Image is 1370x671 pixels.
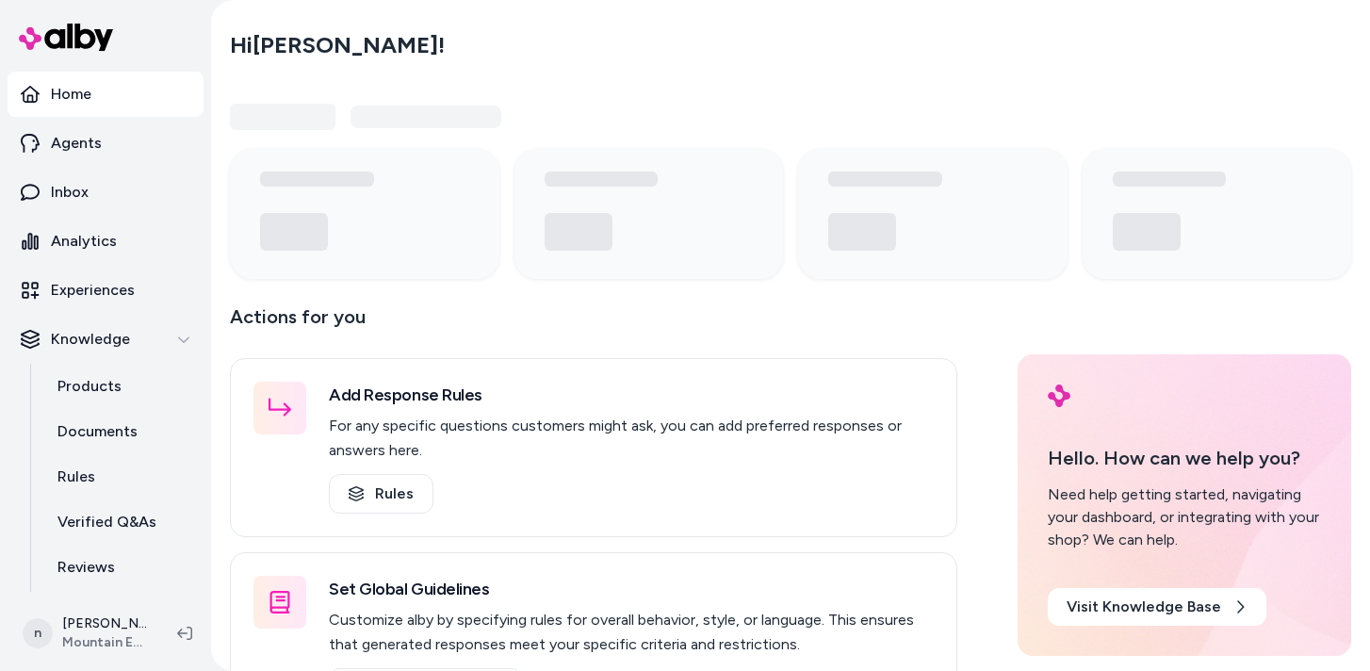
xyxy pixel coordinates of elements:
[62,633,147,652] span: Mountain Equipment Company
[39,409,204,454] a: Documents
[57,420,138,443] p: Documents
[329,608,934,657] p: Customize alby by specifying rules for overall behavior, style, or language. This ensures that ge...
[51,181,89,204] p: Inbox
[1048,588,1266,626] a: Visit Knowledge Base
[39,454,204,499] a: Rules
[51,83,91,106] p: Home
[39,364,204,409] a: Products
[329,474,433,514] a: Rules
[8,170,204,215] a: Inbox
[57,375,122,398] p: Products
[230,31,445,59] h2: Hi [PERSON_NAME] !
[11,603,162,663] button: n[PERSON_NAME]Mountain Equipment Company
[8,121,204,166] a: Agents
[51,230,117,253] p: Analytics
[329,414,934,463] p: For any specific questions customers might ask, you can add preferred responses or answers here.
[51,328,130,351] p: Knowledge
[1048,385,1070,407] img: alby Logo
[19,24,113,51] img: alby Logo
[1048,483,1321,551] div: Need help getting started, navigating your dashboard, or integrating with your shop? We can help.
[23,618,53,648] span: n
[39,545,204,590] a: Reviews
[51,132,102,155] p: Agents
[8,317,204,362] button: Knowledge
[8,219,204,264] a: Analytics
[329,576,934,602] h3: Set Global Guidelines
[57,556,115,579] p: Reviews
[329,382,934,408] h3: Add Response Rules
[230,302,957,347] p: Actions for you
[39,499,204,545] a: Verified Q&As
[8,268,204,313] a: Experiences
[57,466,95,488] p: Rules
[1048,444,1321,472] p: Hello. How can we help you?
[8,72,204,117] a: Home
[51,279,135,302] p: Experiences
[57,511,156,533] p: Verified Q&As
[62,614,147,633] p: [PERSON_NAME]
